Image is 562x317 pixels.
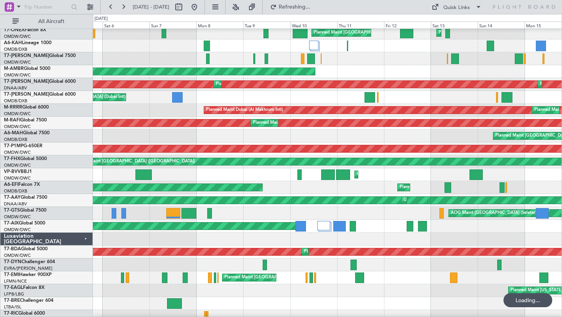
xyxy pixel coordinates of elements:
[4,131,23,135] span: A6-MAH
[4,169,21,174] span: VP-BVV
[4,144,23,148] span: T7-P1MP
[4,298,53,303] a: T7-BREChallenger 604
[4,137,27,142] a: OMDB/DXB
[4,28,25,32] span: T7-ONEX
[4,66,24,71] span: M-AMBR
[253,117,330,129] div: Planned Maint Dubai (Al Maktoum Intl)
[4,79,49,84] span: T7-[PERSON_NAME]
[4,291,24,297] a: LFPB/LBG
[4,66,50,71] a: M-AMBRGlobal 5000
[4,208,46,213] a: T7-GTSGlobal 7500
[4,34,31,39] a: OMDW/DWC
[4,85,27,91] a: DNAA/ABV
[4,195,21,200] span: T7-AAY
[4,157,47,161] a: T7-FHXGlobal 5000
[4,92,76,97] a: T7-[PERSON_NAME]Global 6000
[384,21,431,28] div: Fri 12
[4,188,27,194] a: OMDB/DXB
[4,162,31,168] a: OMDW/DWC
[4,41,52,45] a: A6-KAHLineage 1000
[4,53,76,58] a: T7-[PERSON_NAME]Global 7500
[206,104,283,116] div: Planned Maint Dubai (Al Maktoum Intl)
[4,157,20,161] span: T7-FHX
[443,4,470,12] div: Quick Links
[4,265,52,271] a: EVRA/[PERSON_NAME]
[4,175,31,181] a: OMDW/DWC
[267,1,313,13] button: Refreshing...
[4,221,19,226] span: T7-AIX
[4,46,27,52] a: OMDB/DXB
[133,4,169,11] span: [DATE] - [DATE]
[4,105,49,110] a: M-RRRRGlobal 6000
[4,105,22,110] span: M-RRRR
[4,124,31,130] a: OMDW/DWC
[478,21,525,28] div: Sun 14
[4,247,21,251] span: T7-BDA
[4,98,27,104] a: OMDB/DXB
[4,201,27,207] a: DNAA/ABV
[4,182,18,187] span: A6-EFI
[4,53,49,58] span: T7-[PERSON_NAME]
[304,246,381,258] div: Planned Maint Dubai (Al Maktoum Intl)
[24,1,69,13] input: Trip Number
[4,253,31,258] a: OMDW/DWC
[4,227,31,233] a: OMDW/DWC
[72,156,195,167] div: Planned Maint [GEOGRAPHIC_DATA] ([GEOGRAPHIC_DATA])
[451,207,537,219] div: AOG Maint [GEOGRAPHIC_DATA] (Seletar)
[4,41,22,45] span: A6-KAH
[243,21,290,28] div: Tue 9
[4,182,40,187] a: A6-EFIFalcon 7X
[4,118,47,123] a: M-RAFIGlobal 7500
[4,260,21,264] span: T7-DYN
[4,272,19,277] span: T7-EMI
[357,169,444,180] div: Planned Maint Nice ([GEOGRAPHIC_DATA])
[431,21,478,28] div: Sat 13
[4,28,46,32] a: T7-ONEXFalcon 8X
[4,311,18,316] span: T7-RIC
[4,150,31,155] a: OMDW/DWC
[4,59,31,65] a: OMDW/DWC
[4,144,43,148] a: T7-P1MPG-650ER
[4,214,31,220] a: OMDW/DWC
[9,15,85,28] button: All Aircraft
[4,285,23,290] span: T7-EAGL
[4,118,20,123] span: M-RAFI
[278,4,311,10] span: Refreshing...
[216,78,293,90] div: Planned Maint Dubai (Al Maktoum Intl)
[400,182,477,193] div: Planned Maint Dubai (Al Maktoum Intl)
[224,272,299,283] div: Planned Maint [GEOGRAPHIC_DATA]
[4,304,21,310] a: LTBA/ISL
[4,131,50,135] a: A6-MAHGlobal 7500
[4,221,45,226] a: T7-AIXGlobal 5000
[4,72,31,78] a: OMDW/DWC
[4,79,76,84] a: T7-[PERSON_NAME]Global 6000
[503,293,552,307] div: Loading...
[94,16,108,22] div: [DATE]
[4,111,31,117] a: OMDW/DWC
[4,298,20,303] span: T7-BRE
[404,194,519,206] div: Unplanned Maint [GEOGRAPHIC_DATA] (Al Maktoum Intl)
[4,278,27,284] a: LFMN/NCE
[149,21,196,28] div: Sun 7
[439,27,516,39] div: Planned Maint Dubai (Al Maktoum Intl)
[314,27,437,39] div: Planned Maint [GEOGRAPHIC_DATA] ([GEOGRAPHIC_DATA])
[428,1,486,13] button: Quick Links
[337,21,384,28] div: Thu 11
[4,195,47,200] a: T7-AAYGlobal 7500
[290,21,337,28] div: Wed 10
[4,260,55,264] a: T7-DYNChallenger 604
[4,247,48,251] a: T7-BDAGlobal 5000
[103,21,149,28] div: Sat 6
[4,272,52,277] a: T7-EMIHawker 900XP
[4,169,32,174] a: VP-BVVBBJ1
[4,285,44,290] a: T7-EAGLFalcon 8X
[4,311,45,316] a: T7-RICGlobal 6000
[196,21,243,28] div: Mon 8
[4,92,49,97] span: T7-[PERSON_NAME]
[20,19,82,24] span: All Aircraft
[4,208,20,213] span: T7-GTS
